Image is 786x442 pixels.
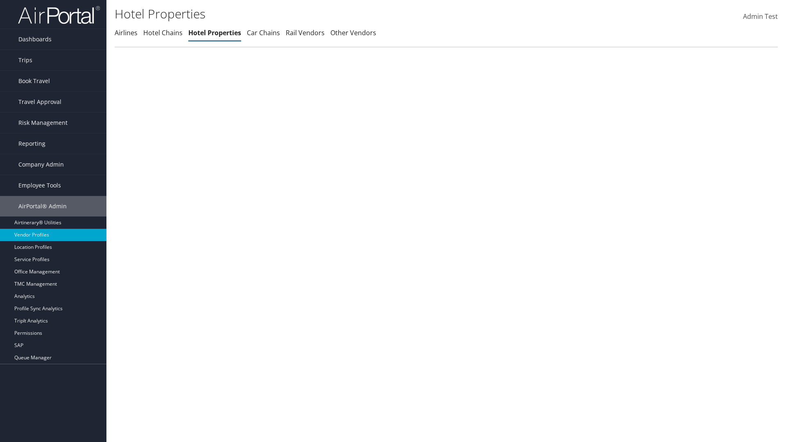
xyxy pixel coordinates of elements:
[18,5,100,25] img: airportal-logo.png
[18,50,32,70] span: Trips
[18,196,67,216] span: AirPortal® Admin
[743,12,778,21] span: Admin Test
[247,28,280,37] a: Car Chains
[188,28,241,37] a: Hotel Properties
[143,28,183,37] a: Hotel Chains
[18,113,68,133] span: Risk Management
[18,92,61,112] span: Travel Approval
[18,175,61,196] span: Employee Tools
[115,5,557,23] h1: Hotel Properties
[743,4,778,29] a: Admin Test
[286,28,325,37] a: Rail Vendors
[18,133,45,154] span: Reporting
[18,71,50,91] span: Book Travel
[18,29,52,50] span: Dashboards
[18,154,64,175] span: Company Admin
[115,28,138,37] a: Airlines
[330,28,376,37] a: Other Vendors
